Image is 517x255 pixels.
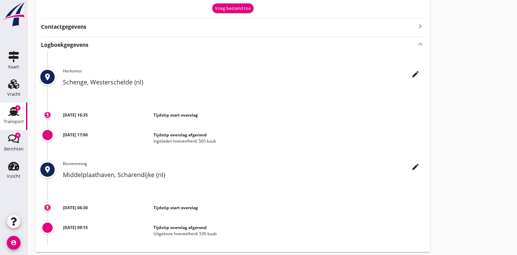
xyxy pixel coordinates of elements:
i: edit [411,163,420,171]
i: download [45,112,50,118]
strong: Tijdstip overslag afgerond [153,225,207,230]
div: Inzicht [7,174,21,178]
i: keyboard_arrow_up [416,40,424,49]
strong: Tijdstip start overslag [153,112,198,118]
h2: Schenge, Westerschelde (nl) [63,78,424,87]
div: Transport [4,119,24,124]
i: upload [45,205,50,210]
strong: [DATE] 06:30 [63,205,88,211]
i: place [43,165,52,174]
strong: Tijdstip overslag afgerond [153,132,207,138]
i: account_circle [7,236,21,250]
strong: Tijdstip start overslag [153,205,198,211]
i: keyboard_arrow_right [416,22,424,31]
i: edit [411,70,420,78]
div: Vracht [7,92,21,96]
div: Ingeladen hoeveelheid: 560 kuub [153,138,425,144]
strong: [DATE] 09:15 [63,225,88,230]
div: Voeg bestand toe [215,5,251,12]
div: Uitgeloste hoeveelheid: 530 kuub [153,231,425,237]
div: 4 [15,105,21,111]
strong: [DATE] 16:35 [63,112,88,118]
strong: [DATE] 17:00 [63,132,88,138]
span: Bestemming [63,161,87,166]
button: Voeg bestand toe [212,3,254,13]
strong: Logboekgegevens [41,41,89,49]
div: 4 [15,133,21,138]
div: Kaart [8,65,19,69]
h2: Middelplaathaven, Scharendijke (nl) [63,170,424,179]
strong: Contactgegevens [41,23,86,31]
i: place [43,73,52,81]
span: Herkomst [63,68,82,74]
div: Berichten [4,147,24,151]
img: logo-small.a267ee39.svg [1,2,26,27]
